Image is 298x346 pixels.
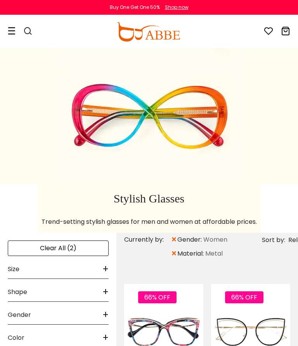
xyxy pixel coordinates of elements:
[161,4,189,10] a: Shop now
[102,306,109,324] span: +
[177,249,205,258] span: material:
[102,283,109,301] span: +
[102,260,109,279] span: +
[8,240,109,256] div: Clear All (2)
[8,306,31,324] span: Gender
[116,22,180,42] img: abbeglasses.com
[8,283,27,301] span: Shape
[42,192,257,206] h1: Stylish Glasses
[203,235,227,244] span: Women
[165,4,189,11] div: Shop now
[8,260,19,279] span: Size
[110,4,160,11] div: Buy One Get One 50%
[177,235,203,244] span: gender:
[42,217,257,227] p: Trend-setting stylish glasses for men and women at affordable prices.
[225,291,263,303] span: 66% OFF
[262,235,285,244] span: Sort by:
[171,247,177,261] span: ×
[138,291,177,303] span: 66% OFF
[171,233,177,247] span: ×
[50,48,248,184] img: stylish glasses
[205,249,223,258] span: Metal
[124,233,171,247] div: Currently by:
